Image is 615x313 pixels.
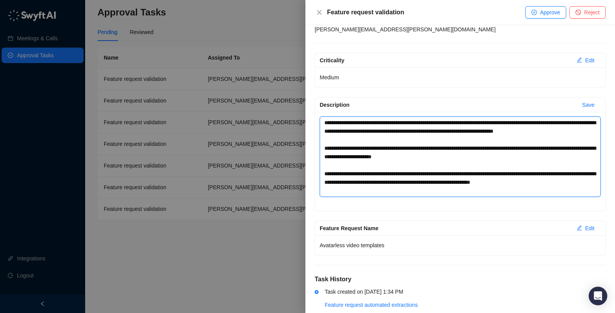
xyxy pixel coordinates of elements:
button: Approve [525,6,566,19]
div: Feature Request Name [320,224,570,233]
span: stop [576,10,581,15]
span: [PERSON_NAME][EMAIL_ADDRESS][PERSON_NAME][DOMAIN_NAME] [315,26,496,32]
button: Reject [569,6,606,19]
span: check-circle [531,10,537,15]
span: edit [577,225,582,231]
button: Edit [570,222,601,234]
span: Reject [584,8,600,17]
div: Description [320,101,576,109]
button: Save [576,99,601,111]
h5: Task History [315,275,606,284]
p: Medium [320,72,601,83]
a: Feature request automated extractions [325,302,418,308]
span: Approve [540,8,560,17]
textarea: Description [320,116,601,197]
button: Edit [570,54,601,67]
span: close [316,9,322,15]
span: Edit [585,224,594,233]
div: Criticality [320,56,570,65]
span: edit [577,57,582,63]
span: Edit [585,56,594,65]
span: Save [582,101,594,109]
span: Task created on [DATE] 1:34 PM [325,289,403,295]
p: Avatarless video templates [320,240,601,251]
div: Feature request validation [327,8,525,17]
div: Open Intercom Messenger [589,287,607,305]
button: Close [315,8,324,17]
